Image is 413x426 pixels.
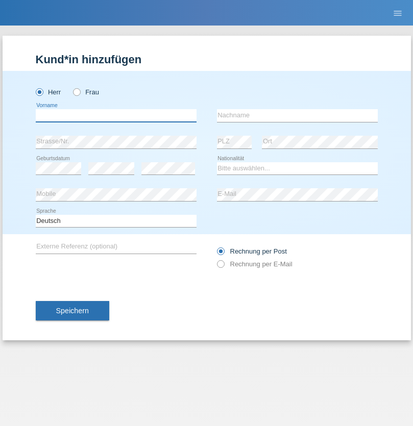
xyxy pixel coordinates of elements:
button: Speichern [36,301,109,320]
i: menu [393,8,403,18]
label: Herr [36,88,61,96]
input: Frau [73,88,80,95]
span: Speichern [56,307,89,315]
label: Rechnung per E-Mail [217,260,293,268]
a: menu [387,10,408,16]
input: Herr [36,88,42,95]
label: Rechnung per Post [217,247,287,255]
input: Rechnung per Post [217,247,224,260]
h1: Kund*in hinzufügen [36,53,378,66]
input: Rechnung per E-Mail [217,260,224,273]
label: Frau [73,88,99,96]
